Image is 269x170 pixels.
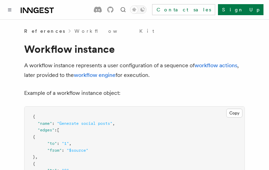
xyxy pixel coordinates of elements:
[6,6,14,14] button: Toggle navigation
[74,72,116,78] a: workflow engine
[33,134,35,139] span: {
[152,4,215,15] a: Contact sales
[54,128,57,132] span: :
[62,148,64,153] span: :
[35,154,38,159] span: ,
[47,141,57,146] span: "to"
[69,141,71,146] span: ,
[33,154,35,159] span: }
[33,161,35,166] span: {
[226,109,242,118] button: Copy
[67,148,88,153] span: "$source"
[195,62,237,69] a: workflow actions
[119,6,127,14] button: Find something...
[57,141,59,146] span: :
[38,121,52,126] span: "name"
[24,88,245,98] p: Example of a workflow instance object:
[24,28,65,34] span: References
[57,121,112,126] span: "Generate social posts"
[112,121,115,126] span: ,
[47,148,62,153] span: "from"
[74,28,154,34] a: Workflow Kit
[52,121,54,126] span: :
[24,43,245,55] h1: Workflow instance
[57,128,59,132] span: [
[38,128,54,132] span: "edges"
[24,61,245,80] p: A workflow instance represents a user configuration of a sequence of , later provided to the for ...
[218,4,263,15] a: Sign Up
[33,114,35,119] span: {
[62,141,69,146] span: "1"
[130,6,147,14] button: Toggle dark mode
